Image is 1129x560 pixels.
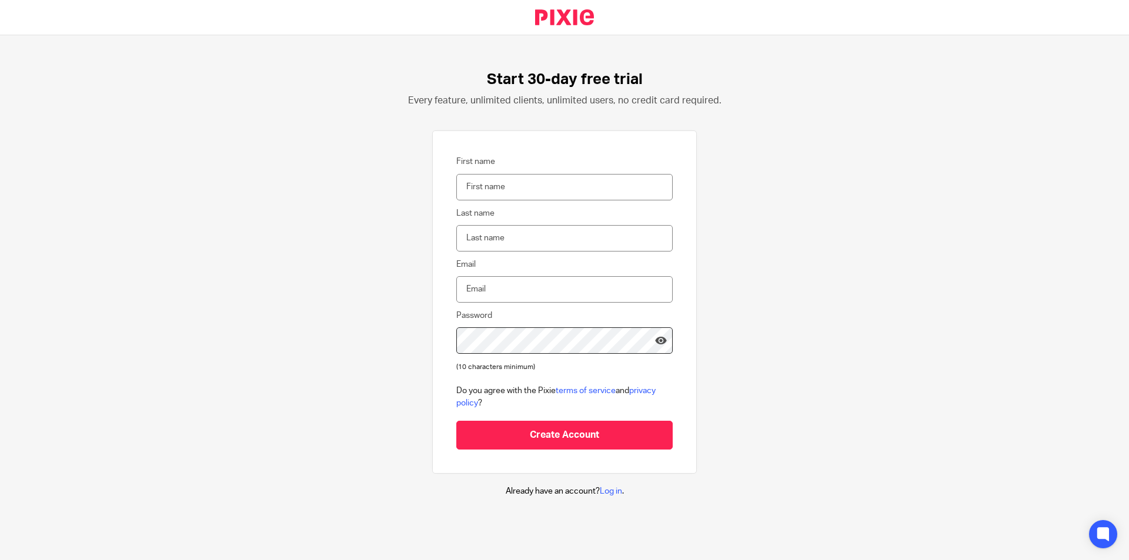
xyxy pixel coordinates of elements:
label: First name [456,156,495,167]
input: First name [456,174,673,200]
h2: Every feature, unlimited clients, unlimited users, no credit card required. [408,95,722,107]
a: Log in [600,487,622,495]
input: Email [456,276,673,303]
input: Create Account [456,421,673,450]
label: Last name [456,207,495,219]
input: Last name [456,225,673,252]
h1: Start 30-day free trial [487,71,643,89]
label: Password [456,310,492,321]
a: privacy policy [456,387,656,407]
label: Email [456,259,476,270]
a: terms of service [556,387,616,395]
span: (10 characters minimum) [456,364,535,370]
p: Already have an account? . [506,485,624,497]
p: Do you agree with the Pixie and ? [456,385,673,409]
